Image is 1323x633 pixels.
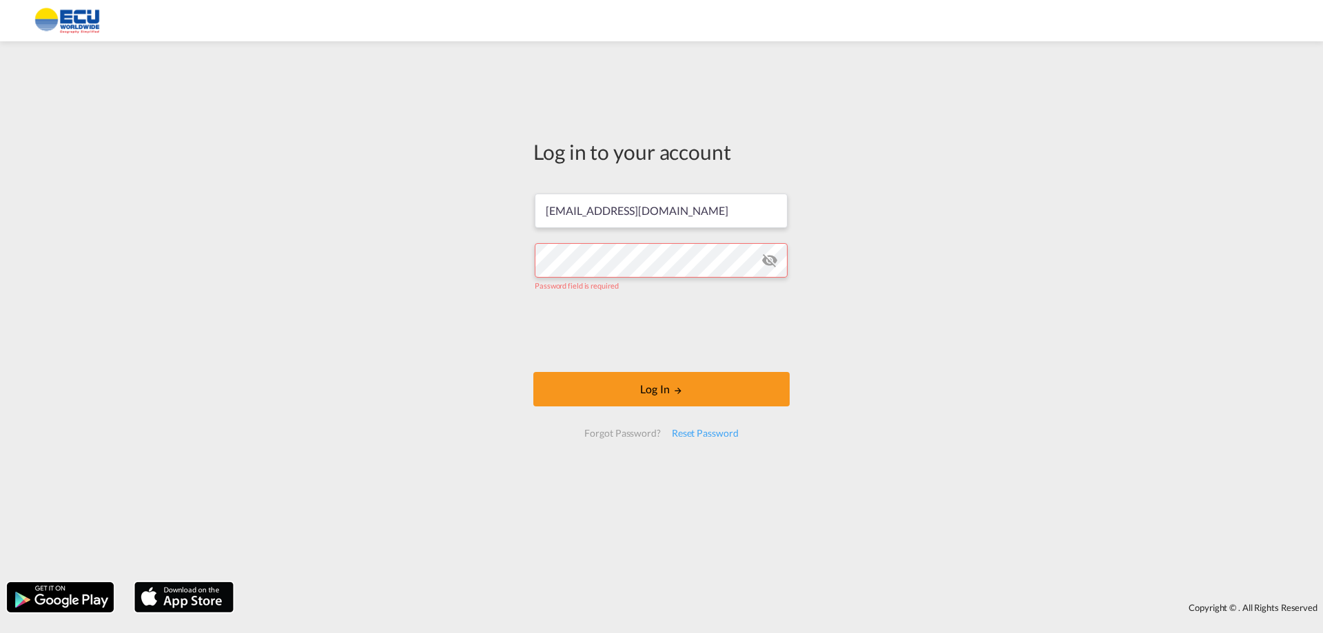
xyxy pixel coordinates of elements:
img: 6cccb1402a9411edb762cf9624ab9cda.png [21,6,114,37]
button: LOGIN [533,372,790,406]
div: Reset Password [666,421,744,446]
img: apple.png [133,581,235,614]
div: Forgot Password? [579,421,666,446]
div: Log in to your account [533,137,790,166]
img: google.png [6,581,115,614]
md-icon: icon-eye-off [761,252,778,269]
div: Copyright © . All Rights Reserved [240,596,1323,619]
input: Enter email/phone number [535,194,788,228]
span: Password field is required [535,281,618,290]
iframe: reCAPTCHA [557,304,766,358]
